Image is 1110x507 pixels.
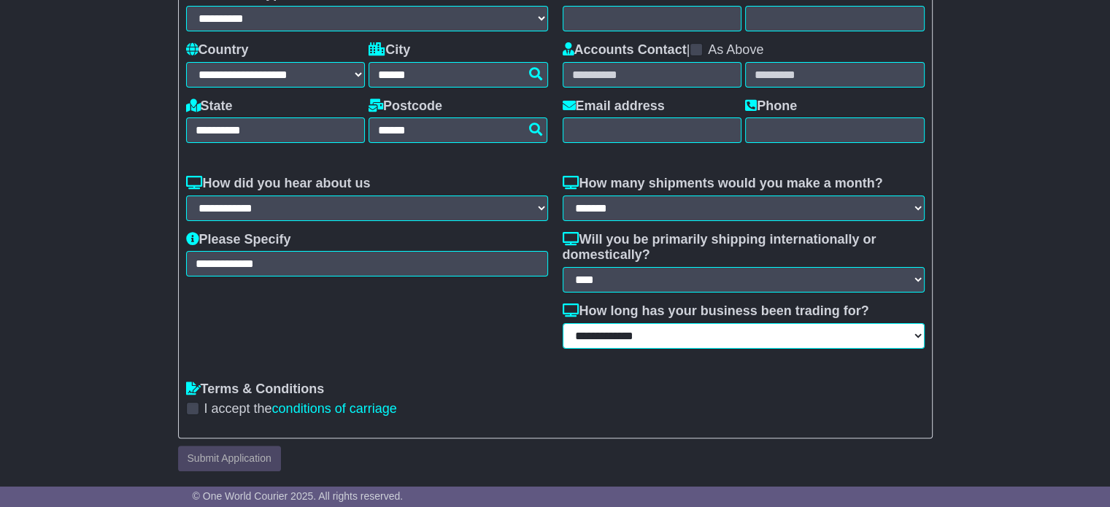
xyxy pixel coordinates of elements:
label: How did you hear about us [186,176,371,192]
label: City [369,42,410,58]
label: Email address [563,98,665,115]
label: Terms & Conditions [186,382,325,398]
div: | [563,42,925,62]
span: © One World Courier 2025. All rights reserved. [193,490,404,502]
button: Submit Application [178,446,281,471]
label: Country [186,42,249,58]
label: Please Specify [186,232,291,248]
label: I accept the [204,401,397,417]
label: Postcode [369,98,442,115]
label: Accounts Contact [563,42,687,58]
label: State [186,98,233,115]
label: Will you be primarily shipping internationally or domestically? [563,232,925,263]
label: As Above [708,42,763,58]
a: conditions of carriage [272,401,397,416]
label: How many shipments would you make a month? [563,176,883,192]
label: Phone [745,98,797,115]
label: How long has your business been trading for? [563,303,869,320]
